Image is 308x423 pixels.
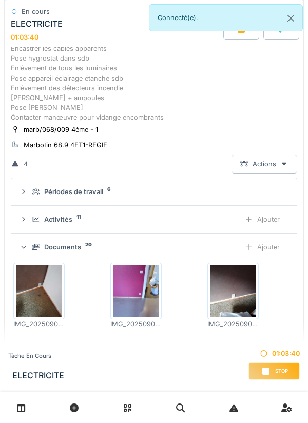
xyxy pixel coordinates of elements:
[13,319,65,329] div: IMG_20250905_084711_070.jpg
[248,349,300,358] div: 01:03:40
[15,238,293,257] summary: Documents20Ajouter
[210,265,256,317] img: cx1h142hg3fjeaacjrm1hrzun7qw
[11,19,63,29] div: ELECTRICITE
[207,319,259,329] div: IMG_20250905_084706_885.jpg
[279,5,302,32] button: Close
[149,4,303,31] div: Connecté(e).
[44,187,103,197] div: Périodes de travail
[16,265,62,317] img: w5sjzh5dxoezgdfkrm0ubo4kfgd9
[113,265,159,317] img: cpakthd5zr4nxua1k4ru9zqq9l7n
[8,352,64,360] div: Tâche en cours
[110,319,162,329] div: IMG_20250905_084928_918.jpg
[15,210,293,229] summary: Activités11Ajouter
[11,33,38,41] div: 01:03:40
[24,140,107,150] div: Marbotin 68.9 4ET1-REGIE
[44,215,72,224] div: Activités
[236,210,288,229] div: Ajouter
[15,182,293,201] summary: Périodes de travail6
[236,238,288,257] div: Ajouter
[12,371,64,380] h3: ELECTRICITE
[22,7,50,16] div: En cours
[44,242,81,252] div: Documents
[24,159,28,169] div: 4
[232,155,297,174] div: Actions
[275,368,288,375] span: Stop
[24,125,98,134] div: marb/068/009 4ème - 1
